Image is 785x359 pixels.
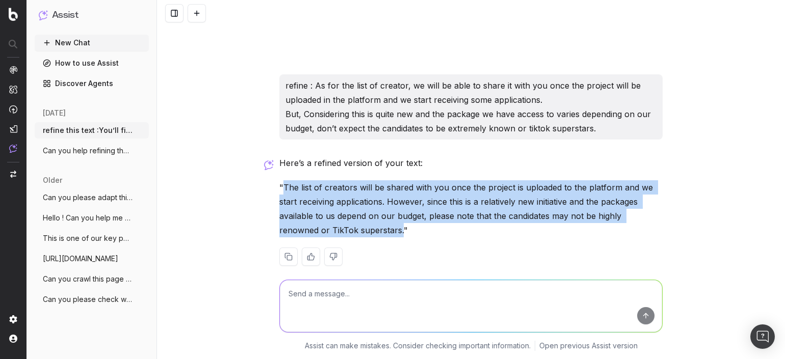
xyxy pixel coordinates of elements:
[9,105,17,114] img: Activation
[35,55,149,71] a: How to use Assist
[305,341,531,351] p: Assist can make mistakes. Consider checking important information.
[43,213,133,223] span: Hello ! Can you help me write meta data
[9,125,17,133] img: Studio
[35,291,149,308] button: Can you please check what are the top ke
[35,230,149,246] button: This is one of our key pages. Can you ch
[35,189,149,206] button: Can you please adapt this description fo
[9,335,17,343] img: My account
[9,85,17,94] img: Intelligence
[39,10,48,20] img: Assist
[43,254,118,264] span: [URL][DOMAIN_NAME]
[9,66,17,74] img: Analytics
[43,125,133,135] span: refine this text :You’ll find all curren
[43,108,66,118] span: [DATE]
[35,271,149,287] button: Can you crawl this page and give me the
[35,122,149,139] button: refine this text :You’ll find all curren
[9,315,17,323] img: Setting
[10,171,16,178] img: Switch project
[539,341,638,351] a: Open previous Assist version
[43,192,133,203] span: Can you please adapt this description fo
[264,160,274,170] img: Botify assist logo
[52,8,78,22] h1: Assist
[35,251,149,267] button: [URL][DOMAIN_NAME]
[9,8,18,21] img: Botify logo
[750,324,775,349] div: Open Intercom Messenger
[9,144,17,153] img: Assist
[43,294,133,305] span: Can you please check what are the top ke
[43,146,133,156] span: Can you help refining these text ? Page
[43,233,133,243] span: This is one of our key pages. Can you ch
[279,156,663,170] p: Here’s a refined version of your text:
[43,274,133,284] span: Can you crawl this page and give me the
[39,8,145,22] button: Assist
[279,180,663,237] p: "The list of creators will be shared with you once the project is uploaded to the platform and we...
[35,75,149,92] a: Discover Agents
[35,143,149,159] button: Can you help refining these text ? Page
[285,78,657,135] p: refine : As for the list of creator, we will be able to share it with you once the project will b...
[43,175,62,185] span: older
[35,210,149,226] button: Hello ! Can you help me write meta data
[35,35,149,51] button: New Chat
